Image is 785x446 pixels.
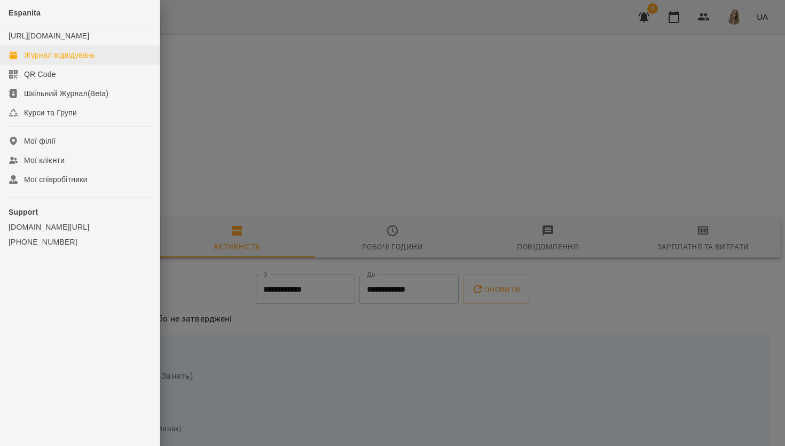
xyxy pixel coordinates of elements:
[24,174,88,185] div: Мої співробітники
[24,107,77,118] div: Курси та Групи
[9,237,151,247] a: [PHONE_NUMBER]
[24,69,56,80] div: QR Code
[24,155,65,166] div: Мої клієнти
[9,32,89,40] a: [URL][DOMAIN_NAME]
[24,136,56,146] div: Мої філії
[24,50,95,60] div: Журнал відвідувань
[9,207,151,217] p: Support
[9,9,41,17] span: Espanita
[9,222,151,232] a: [DOMAIN_NAME][URL]
[24,88,108,99] div: Шкільний Журнал(Beta)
